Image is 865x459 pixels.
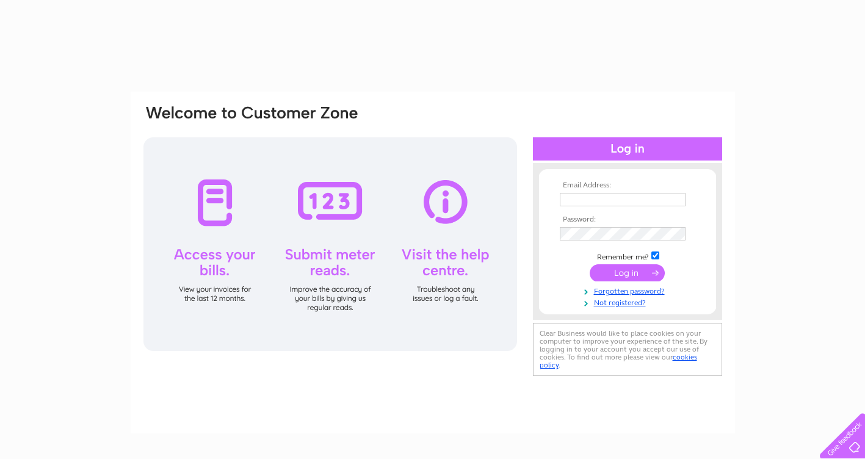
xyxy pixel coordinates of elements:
[557,215,698,224] th: Password:
[533,323,722,376] div: Clear Business would like to place cookies on your computer to improve your experience of the sit...
[557,181,698,190] th: Email Address:
[557,250,698,262] td: Remember me?
[540,353,697,369] a: cookies policy
[590,264,665,281] input: Submit
[560,284,698,296] a: Forgotten password?
[560,296,698,308] a: Not registered?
